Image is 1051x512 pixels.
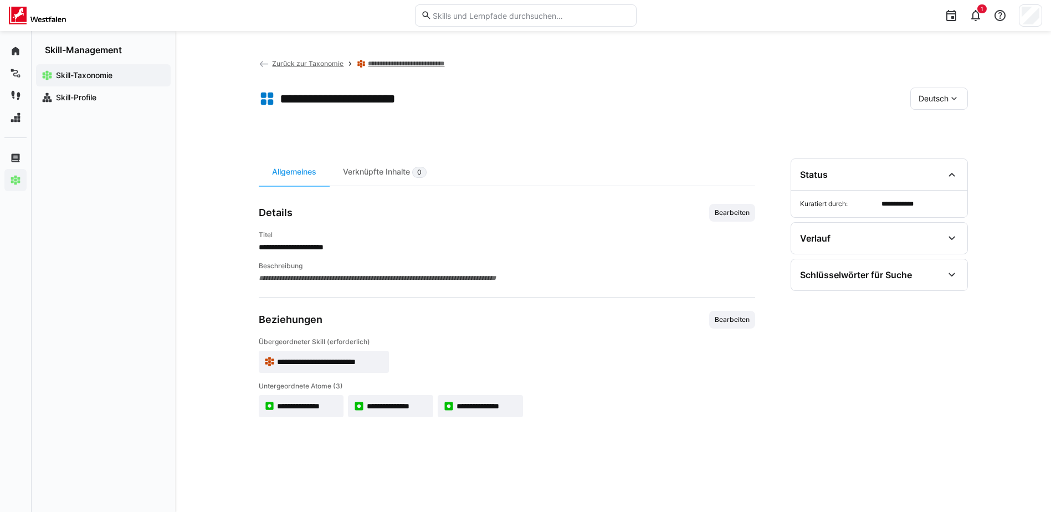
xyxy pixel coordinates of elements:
[800,169,828,180] div: Status
[272,59,344,68] span: Zurück zur Taxonomie
[330,158,440,186] div: Verknüpfte Inhalte
[800,233,830,244] div: Verlauf
[800,199,877,208] span: Kuratiert durch:
[259,231,755,239] h4: Titel
[709,204,755,222] button: Bearbeiten
[709,311,755,329] button: Bearbeiten
[417,168,422,177] span: 0
[259,59,344,68] a: Zurück zur Taxonomie
[259,262,755,270] h4: Beschreibung
[981,6,983,12] span: 1
[432,11,630,21] input: Skills und Lernpfade durchsuchen…
[259,158,330,186] div: Allgemeines
[714,208,751,217] span: Bearbeiten
[259,382,755,391] h4: Untergeordnete Atome (3)
[259,207,293,219] h3: Details
[919,93,949,104] span: Deutsch
[259,314,322,326] h3: Beziehungen
[800,269,912,280] div: Schlüsselwörter für Suche
[259,337,755,346] h4: Übergeordneter Skill (erforderlich)
[714,315,751,324] span: Bearbeiten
